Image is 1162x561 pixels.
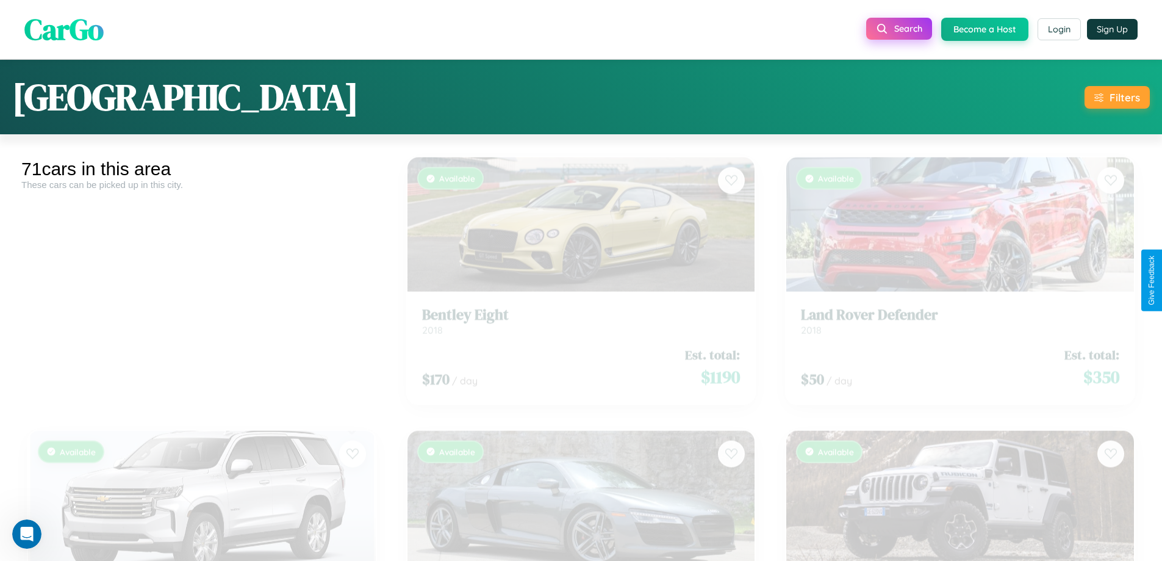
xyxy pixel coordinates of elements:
[801,297,1119,327] a: Land Rover Defender2018
[801,360,824,380] span: $ 50
[941,18,1028,41] button: Become a Host
[422,314,443,327] span: 2018
[818,437,854,447] span: Available
[21,179,382,190] div: These cars can be picked up in this city.
[1110,91,1140,104] div: Filters
[701,355,740,380] span: $ 1190
[452,365,478,377] span: / day
[21,159,382,179] div: 71 cars in this area
[818,164,854,174] span: Available
[866,18,932,40] button: Search
[1038,18,1081,40] button: Login
[12,72,359,122] h1: [GEOGRAPHIC_DATA]
[439,164,475,174] span: Available
[422,360,450,380] span: $ 170
[1087,19,1138,40] button: Sign Up
[422,297,741,327] a: Bentley Eight2018
[12,519,41,549] iframe: Intercom live chat
[894,23,922,34] span: Search
[827,365,852,377] span: / day
[801,314,822,327] span: 2018
[1147,256,1156,305] div: Give Feedback
[24,9,104,49] span: CarGo
[1083,355,1119,380] span: $ 350
[60,437,96,447] span: Available
[1085,86,1150,109] button: Filters
[1064,336,1119,354] span: Est. total:
[422,297,741,314] h3: Bentley Eight
[685,336,740,354] span: Est. total:
[801,297,1119,314] h3: Land Rover Defender
[439,437,475,447] span: Available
